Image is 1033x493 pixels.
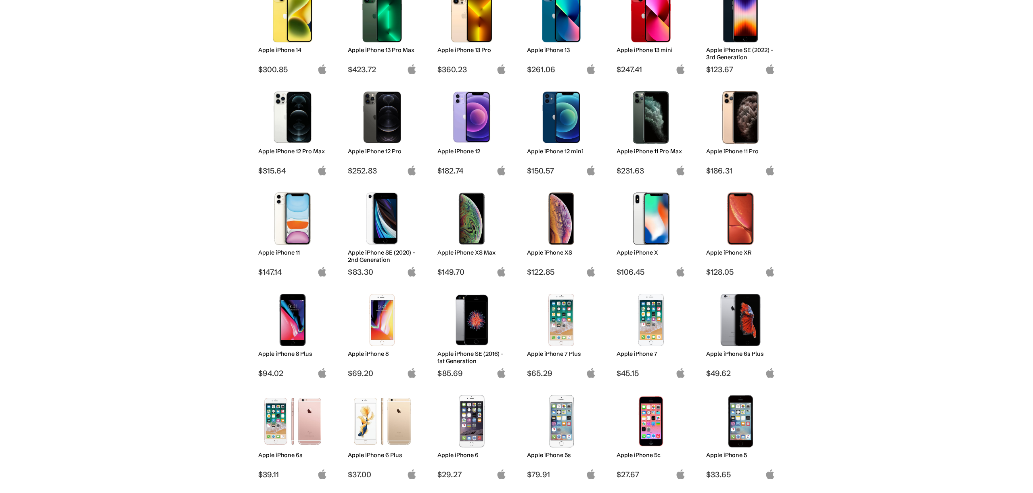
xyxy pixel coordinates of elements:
[706,451,775,459] h2: Apple iPhone 5
[706,470,775,479] span: $33.65
[527,451,596,459] h2: Apple iPhone 5s
[407,368,417,378] img: apple-logo
[706,368,775,378] span: $49.62
[617,368,686,378] span: $45.15
[586,267,596,277] img: apple-logo
[496,165,506,175] img: apple-logo
[354,395,411,447] img: iPhone 6 Plus
[433,290,510,378] a: iPhone SE 1st Gen Apple iPhone SE (2016) - 1st Generation $85.69 apple-logo
[623,192,680,245] img: iPhone X
[258,470,327,479] span: $39.11
[254,188,331,277] a: iPhone 11 Apple iPhone 11 $147.14 apple-logo
[437,249,506,256] h2: Apple iPhone XS Max
[348,46,417,54] h2: Apple iPhone 13 Pro Max
[437,65,506,74] span: $360.23
[527,148,596,155] h2: Apple iPhone 12 mini
[437,350,506,365] h2: Apple iPhone SE (2016) - 1st Generation
[317,469,327,479] img: apple-logo
[443,294,500,346] img: iPhone SE 1st Gen
[617,65,686,74] span: $247.41
[317,165,327,175] img: apple-logo
[527,470,596,479] span: $79.91
[527,350,596,357] h2: Apple iPhone 7 Plus
[586,64,596,74] img: apple-logo
[706,148,775,155] h2: Apple iPhone 11 Pro
[586,165,596,175] img: apple-logo
[533,294,590,346] img: iPhone 7 Plus
[264,192,321,245] img: iPhone 11
[354,192,411,245] img: iPhone SE 2nd Gen
[348,148,417,155] h2: Apple iPhone 12 Pro
[617,148,686,155] h2: Apple iPhone 11 Pro Max
[613,87,689,175] a: iPhone 11 Pro Max Apple iPhone 11 Pro Max $231.63 apple-logo
[254,87,331,175] a: iPhone 12 Pro Max Apple iPhone 12 Pro Max $315.64 apple-logo
[617,350,686,357] h2: Apple iPhone 7
[407,469,417,479] img: apple-logo
[702,188,779,277] a: iPhone XR Apple iPhone XR $128.05 apple-logo
[706,249,775,256] h2: Apple iPhone XR
[527,166,596,175] span: $150.57
[354,91,411,144] img: iPhone 12 Pro
[675,469,686,479] img: apple-logo
[433,87,510,175] a: iPhone 12 Apple iPhone 12 $182.74 apple-logo
[533,192,590,245] img: iPhone XS
[586,469,596,479] img: apple-logo
[496,64,506,74] img: apple-logo
[437,451,506,459] h2: Apple iPhone 6
[706,166,775,175] span: $186.31
[433,391,510,479] a: iPhone 6 Apple iPhone 6 $29.27 apple-logo
[254,391,331,479] a: iPhone 6s Apple iPhone 6s $39.11 apple-logo
[407,64,417,74] img: apple-logo
[437,267,506,277] span: $149.70
[586,368,596,378] img: apple-logo
[258,65,327,74] span: $300.85
[443,395,500,447] img: iPhone 6
[533,395,590,447] img: iPhone 5s
[527,46,596,54] h2: Apple iPhone 13
[254,290,331,378] a: iPhone 8 Plus Apple iPhone 8 Plus $94.02 apple-logo
[675,267,686,277] img: apple-logo
[354,294,411,346] img: iPhone 8
[443,192,500,245] img: iPhone XS Max
[617,267,686,277] span: $106.45
[617,166,686,175] span: $231.63
[712,91,769,144] img: iPhone 11 Pro
[437,368,506,378] span: $85.69
[702,87,779,175] a: iPhone 11 Pro Apple iPhone 11 Pro $186.31 apple-logo
[258,350,327,357] h2: Apple iPhone 8 Plus
[675,165,686,175] img: apple-logo
[348,65,417,74] span: $423.72
[527,267,596,277] span: $122.85
[712,294,769,346] img: iPhone 6s Plus
[344,87,420,175] a: iPhone 12 Pro Apple iPhone 12 Pro $252.83 apple-logo
[706,65,775,74] span: $123.67
[437,166,506,175] span: $182.74
[496,368,506,378] img: apple-logo
[258,368,327,378] span: $94.02
[617,451,686,459] h2: Apple iPhone 5c
[623,294,680,346] img: iPhone 7
[433,188,510,277] a: iPhone XS Max Apple iPhone XS Max $149.70 apple-logo
[613,290,689,378] a: iPhone 7 Apple iPhone 7 $45.15 apple-logo
[675,368,686,378] img: apple-logo
[258,249,327,256] h2: Apple iPhone 11
[348,166,417,175] span: $252.83
[613,391,689,479] a: iPhone 5c Apple iPhone 5c $27.67 apple-logo
[407,165,417,175] img: apple-logo
[317,368,327,378] img: apple-logo
[258,267,327,277] span: $147.14
[348,368,417,378] span: $69.20
[348,350,417,357] h2: Apple iPhone 8
[496,267,506,277] img: apple-logo
[527,249,596,256] h2: Apple iPhone XS
[258,46,327,54] h2: Apple iPhone 14
[258,166,327,175] span: $315.64
[317,64,327,74] img: apple-logo
[533,91,590,144] img: iPhone 12 mini
[617,470,686,479] span: $27.67
[496,469,506,479] img: apple-logo
[317,267,327,277] img: apple-logo
[623,91,680,144] img: iPhone 11 Pro Max
[765,469,775,479] img: apple-logo
[523,87,600,175] a: iPhone 12 mini Apple iPhone 12 mini $150.57 apple-logo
